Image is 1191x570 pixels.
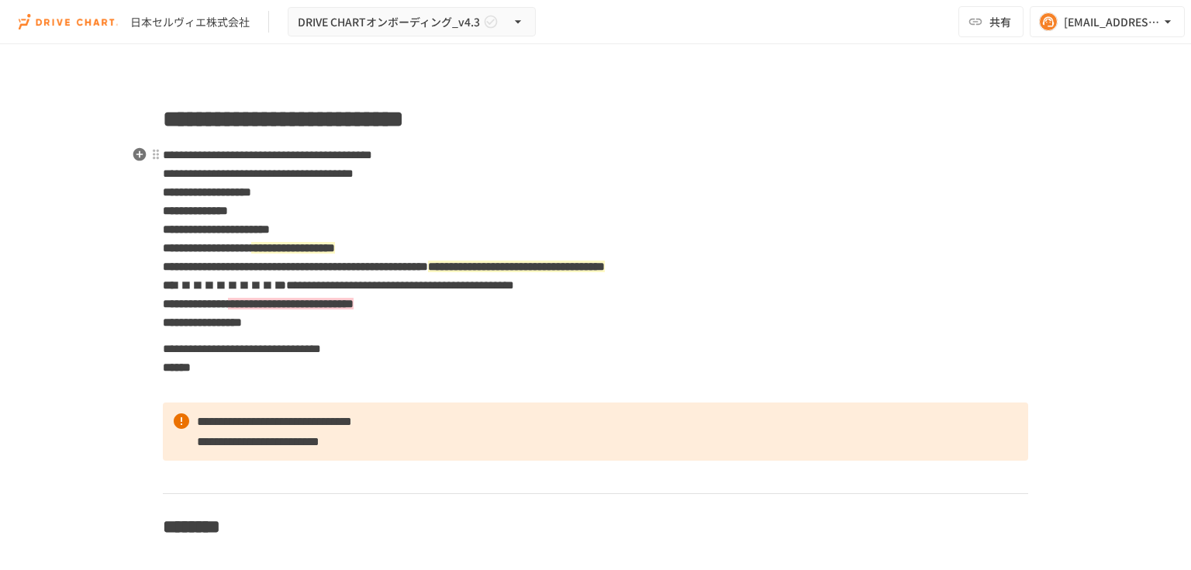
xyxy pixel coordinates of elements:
button: [EMAIL_ADDRESS][DOMAIN_NAME] [1030,6,1185,37]
img: i9VDDS9JuLRLX3JIUyK59LcYp6Y9cayLPHs4hOxMB9W [19,9,118,34]
button: DRIVE CHARTオンボーディング_v4.3 [288,7,536,37]
div: [EMAIL_ADDRESS][DOMAIN_NAME] [1064,12,1160,32]
span: 共有 [989,13,1011,30]
button: 共有 [958,6,1024,37]
span: DRIVE CHARTオンボーディング_v4.3 [298,12,480,32]
div: 日本セルヴィエ株式会社 [130,14,250,30]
